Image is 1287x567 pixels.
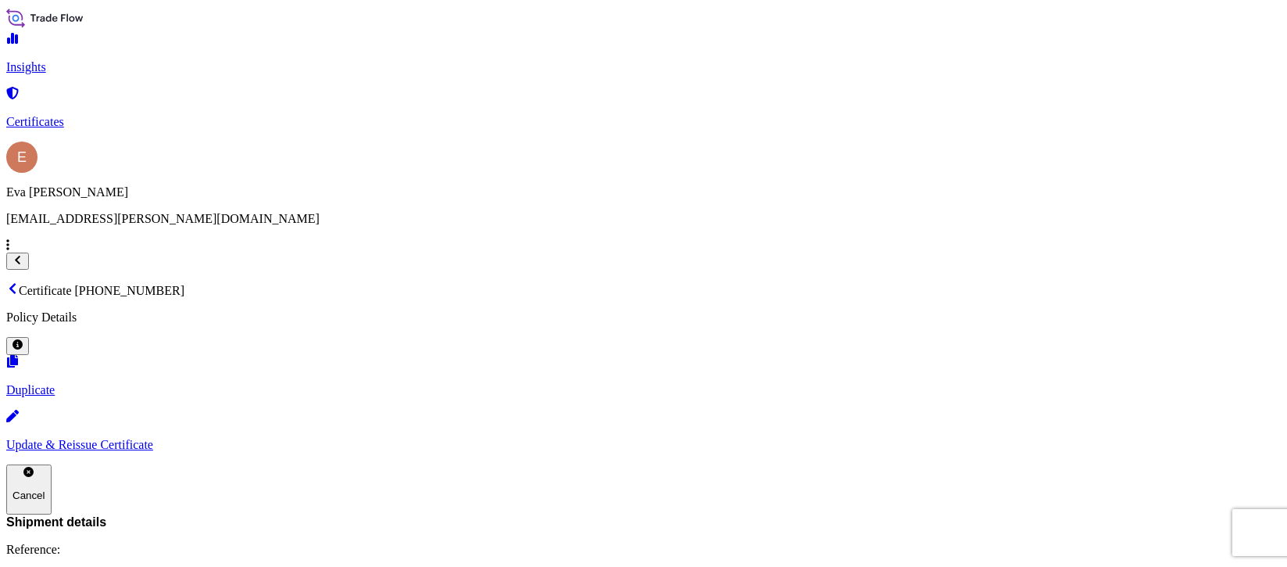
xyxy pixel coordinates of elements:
p: Certificate [PHONE_NUMBER] [6,282,1281,298]
span: E [17,149,27,165]
a: Update & Reissue Certificate [6,411,1281,452]
p: Cancel [13,490,45,501]
a: Duplicate [6,357,1281,397]
p: [EMAIL_ADDRESS][PERSON_NAME][DOMAIN_NAME] [6,212,1281,226]
p: Reference: [6,543,1281,557]
p: Duplicate [6,383,1281,397]
a: Certificates [6,88,1281,129]
span: Shipment details [6,515,1281,530]
p: Insights [6,60,1281,74]
a: Insights [6,34,1281,74]
p: Eva [PERSON_NAME] [6,185,1281,199]
button: Cancel [6,465,52,515]
p: Policy Details [6,310,1281,325]
p: Certificates [6,115,1281,129]
p: Update & Reissue Certificate [6,438,1281,452]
